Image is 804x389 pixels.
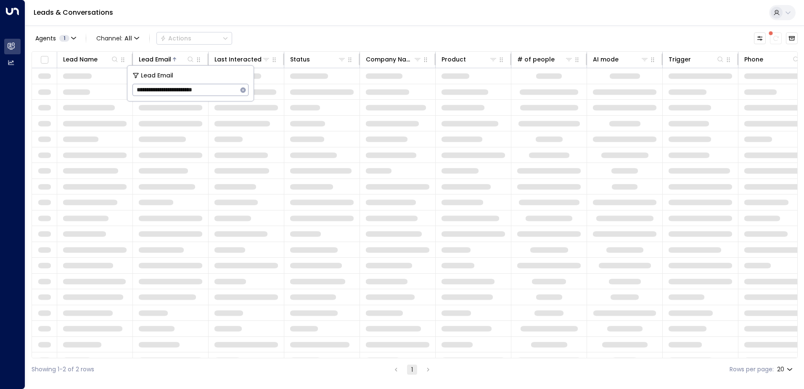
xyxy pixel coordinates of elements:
div: Trigger [669,54,691,64]
div: Company Name [366,54,422,64]
div: Phone [744,54,800,64]
div: Lead Email [139,54,171,64]
div: Last Interacted [214,54,270,64]
div: Status [290,54,346,64]
div: Phone [744,54,763,64]
div: Company Name [366,54,413,64]
span: There are new threads available. Refresh the grid to view the latest updates. [770,32,782,44]
a: Leads & Conversations [34,8,113,17]
span: Lead Email [141,71,173,80]
span: Channel: [93,32,143,44]
div: # of people [517,54,555,64]
button: Archived Leads [786,32,798,44]
button: Actions [156,32,232,45]
div: Lead Email [139,54,195,64]
div: Status [290,54,310,64]
div: AI mode [593,54,619,64]
div: Product [442,54,497,64]
div: Product [442,54,466,64]
div: Lead Name [63,54,98,64]
div: Last Interacted [214,54,262,64]
button: Agents1 [32,32,79,44]
div: Button group with a nested menu [156,32,232,45]
button: Channel:All [93,32,143,44]
nav: pagination navigation [391,364,434,375]
div: Lead Name [63,54,119,64]
div: 20 [777,363,794,376]
div: AI mode [593,54,649,64]
span: 1 [59,35,69,42]
div: # of people [517,54,573,64]
button: page 1 [407,365,417,375]
div: Trigger [669,54,725,64]
button: Customize [754,32,766,44]
div: Showing 1-2 of 2 rows [32,365,94,374]
label: Rows per page: [730,365,774,374]
span: Agents [35,35,56,41]
span: All [124,35,132,42]
div: Actions [160,35,191,42]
